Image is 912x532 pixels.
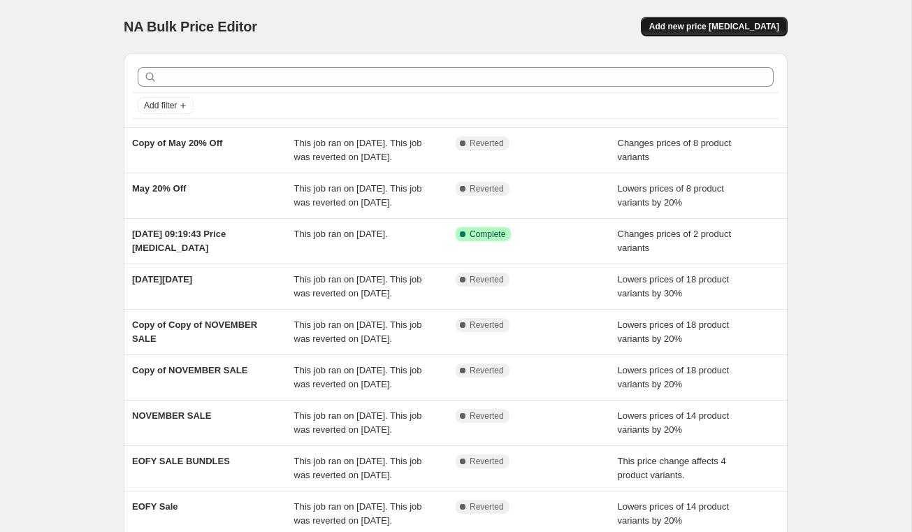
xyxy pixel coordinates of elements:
span: May 20% Off [132,183,186,194]
span: Lowers prices of 14 product variants by 20% [618,410,730,435]
span: This job ran on [DATE]. This job was reverted on [DATE]. [294,138,422,162]
span: Reverted [470,501,504,512]
span: Copy of NOVEMBER SALE [132,365,247,375]
span: This job ran on [DATE]. [294,229,388,239]
span: Lowers prices of 14 product variants by 20% [618,501,730,526]
span: Add new price [MEDICAL_DATA] [649,21,779,32]
span: Reverted [470,274,504,285]
span: This job ran on [DATE]. This job was reverted on [DATE]. [294,456,422,480]
span: Lowers prices of 18 product variants by 20% [618,365,730,389]
button: Add filter [138,97,194,114]
span: Changes prices of 8 product variants [618,138,732,162]
span: Lowers prices of 18 product variants by 30% [618,274,730,299]
span: Reverted [470,183,504,194]
span: EOFY Sale [132,501,178,512]
span: Complete [470,229,505,240]
span: NOVEMBER SALE [132,410,211,421]
span: Reverted [470,138,504,149]
span: This price change affects 4 product variants. [618,456,726,480]
span: Copy of May 20% Off [132,138,222,148]
span: This job ran on [DATE]. This job was reverted on [DATE]. [294,501,422,526]
span: This job ran on [DATE]. This job was reverted on [DATE]. [294,183,422,208]
span: This job ran on [DATE]. This job was reverted on [DATE]. [294,319,422,344]
span: Reverted [470,365,504,376]
button: Add new price [MEDICAL_DATA] [641,17,788,36]
span: Lowers prices of 18 product variants by 20% [618,319,730,344]
span: This job ran on [DATE]. This job was reverted on [DATE]. [294,274,422,299]
span: Copy of Copy of NOVEMBER SALE [132,319,257,344]
span: Reverted [470,319,504,331]
span: EOFY SALE BUNDLES [132,456,230,466]
span: NA Bulk Price Editor [124,19,257,34]
span: [DATE][DATE] [132,274,192,285]
span: [DATE] 09:19:43 Price [MEDICAL_DATA] [132,229,226,253]
span: Changes prices of 2 product variants [618,229,732,253]
span: Add filter [144,100,177,111]
span: This job ran on [DATE]. This job was reverted on [DATE]. [294,410,422,435]
span: Lowers prices of 8 product variants by 20% [618,183,724,208]
span: Reverted [470,456,504,467]
span: This job ran on [DATE]. This job was reverted on [DATE]. [294,365,422,389]
span: Reverted [470,410,504,422]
